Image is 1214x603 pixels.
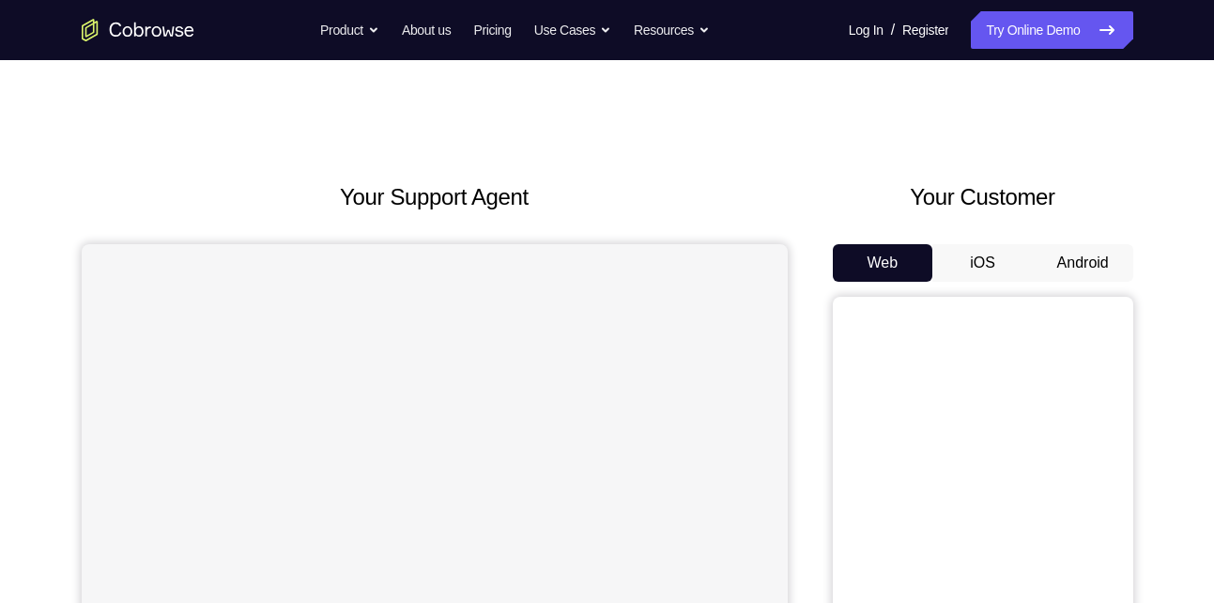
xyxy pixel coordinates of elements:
[473,11,511,49] a: Pricing
[82,180,788,214] h2: Your Support Agent
[402,11,451,49] a: About us
[534,11,611,49] button: Use Cases
[932,244,1033,282] button: iOS
[82,19,194,41] a: Go to the home page
[849,11,884,49] a: Log In
[902,11,948,49] a: Register
[1033,244,1133,282] button: Android
[320,11,379,49] button: Product
[634,11,710,49] button: Resources
[971,11,1132,49] a: Try Online Demo
[891,19,895,41] span: /
[833,180,1133,214] h2: Your Customer
[833,244,933,282] button: Web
